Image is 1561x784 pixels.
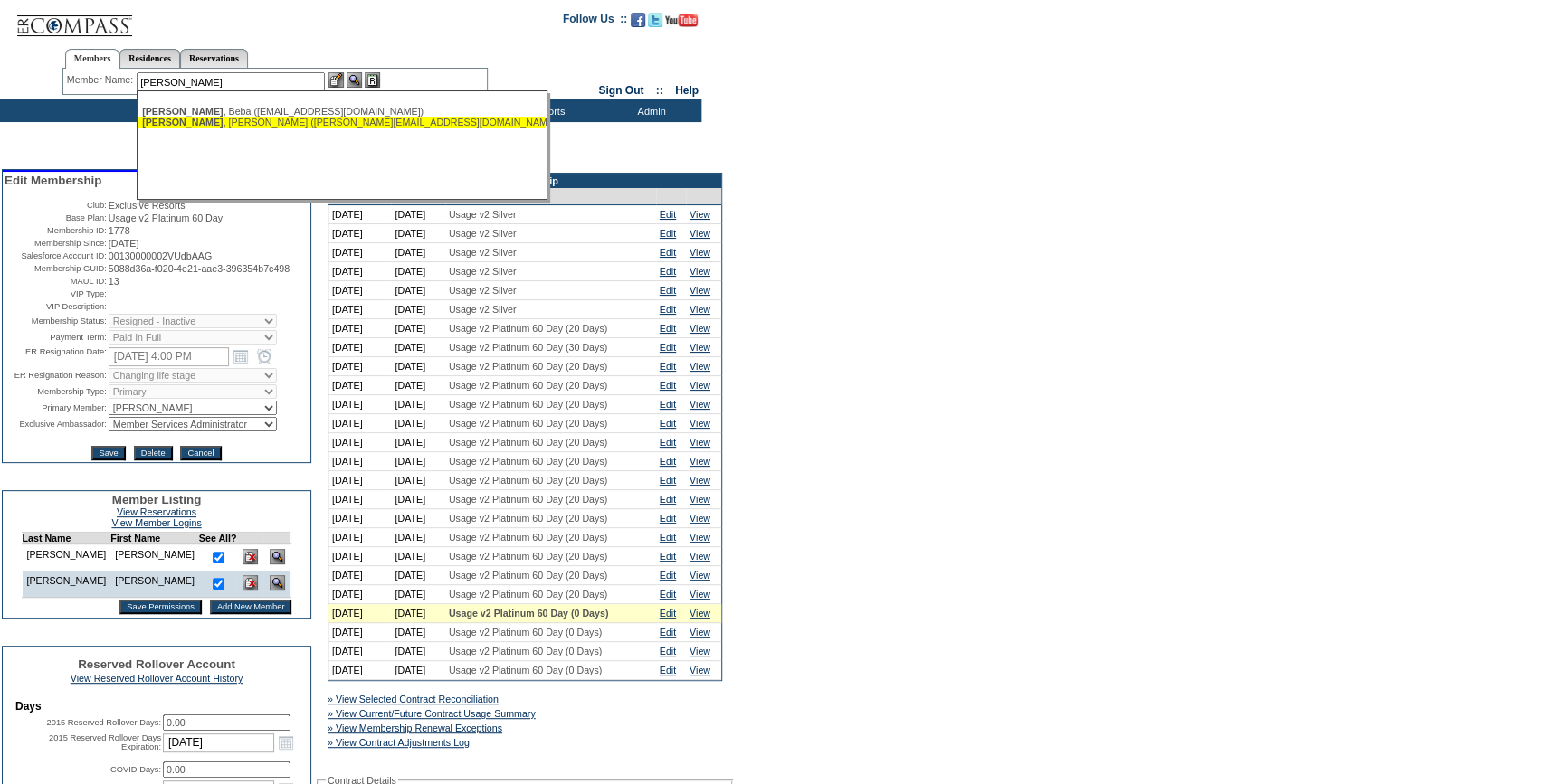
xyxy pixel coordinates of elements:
[690,608,710,619] a: View
[328,509,391,528] td: [DATE]
[46,718,161,727] label: 2015 Reserved Rollover Days:
[391,376,444,395] td: [DATE]
[449,304,517,315] span: Usage v2 Silver
[391,566,444,585] td: [DATE]
[15,700,298,713] td: Days
[134,446,173,460] input: Delete
[449,494,607,505] span: Usage v2 Platinum 60 Day (20 Days)
[328,433,391,452] td: [DATE]
[5,200,107,211] td: Club:
[648,18,662,29] a: Follow us on Twitter
[391,414,444,433] td: [DATE]
[660,437,676,448] a: Edit
[391,319,444,338] td: [DATE]
[660,342,676,353] a: Edit
[690,646,710,656] a: View
[142,117,223,128] span: [PERSON_NAME]
[449,399,607,410] span: Usage v2 Platinum 60 Day (20 Days)
[391,604,444,623] td: [DATE]
[449,323,607,334] span: Usage v2 Platinum 60 Day (20 Days)
[690,228,710,239] a: View
[5,276,107,287] td: MAUL ID:
[449,285,517,296] span: Usage v2 Silver
[449,551,607,562] span: Usage v2 Platinum 60 Day (20 Days)
[665,14,698,27] img: Subscribe to our YouTube Channel
[328,604,391,623] td: [DATE]
[690,665,710,675] a: View
[328,452,391,471] td: [DATE]
[5,330,107,345] td: Payment Term:
[110,533,199,544] td: First Name
[328,642,391,661] td: [DATE]
[328,205,391,224] td: [DATE]
[449,228,517,239] span: Usage v2 Silver
[109,276,119,287] span: 13
[5,238,107,249] td: Membership Since:
[328,723,502,733] a: » View Membership Renewal Exceptions
[65,49,120,69] a: Members
[391,300,444,319] td: [DATE]
[690,247,710,258] a: View
[660,627,676,638] a: Edit
[449,627,602,638] span: Usage v2 Platinum 60 Day (0 Days)
[391,205,444,224] td: [DATE]
[49,733,161,751] label: 2015 Reserved Rollover Days Expiration:
[5,213,107,223] td: Base Plan:
[328,224,391,243] td: [DATE]
[5,417,107,431] td: Exclusive Ambassador:
[391,547,444,566] td: [DATE]
[328,357,391,376] td: [DATE]
[5,368,107,383] td: ER Resignation Reason:
[631,18,645,29] a: Become our fan on Facebook
[660,285,676,296] a: Edit
[449,380,607,391] span: Usage v2 Platinum 60 Day (20 Days)
[210,600,292,614] input: Add New Member
[110,544,199,571] td: [PERSON_NAME]
[391,338,444,357] td: [DATE]
[199,533,237,544] td: See All?
[328,300,391,319] td: [DATE]
[67,72,137,88] div: Member Name:
[660,551,676,562] a: Edit
[109,213,223,223] span: Usage v2 Platinum 60 Day
[660,532,676,543] a: Edit
[690,437,710,448] a: View
[690,589,710,600] a: View
[110,765,161,774] label: COVID Days:
[449,266,517,277] span: Usage v2 Silver
[690,418,710,429] a: View
[5,225,107,236] td: Membership ID:
[142,106,223,117] span: [PERSON_NAME]
[660,494,676,505] a: Edit
[449,361,607,372] span: Usage v2 Platinum 60 Day (20 Days)
[690,570,710,581] a: View
[690,323,710,334] a: View
[391,224,444,243] td: [DATE]
[328,471,391,490] td: [DATE]
[690,532,710,543] a: View
[71,673,243,684] a: View Reserved Rollover Account History
[328,737,470,748] a: » View Contract Adjustments Log
[690,456,710,467] a: View
[391,262,444,281] td: [DATE]
[660,266,676,277] a: Edit
[22,571,110,598] td: [PERSON_NAME]
[328,490,391,509] td: [DATE]
[243,575,258,590] img: Delete
[180,446,221,460] input: Cancel
[660,247,676,258] a: Edit
[660,418,676,429] a: Edit
[449,532,607,543] span: Usage v2 Platinum 60 Day (20 Days)
[328,72,344,88] img: b_edit.gif
[690,361,710,372] a: View
[328,528,391,547] td: [DATE]
[391,661,444,680] td: [DATE]
[449,646,602,656] span: Usage v2 Platinum 60 Day (0 Days)
[449,475,607,486] span: Usage v2 Platinum 60 Day (20 Days)
[660,209,676,220] a: Edit
[328,338,391,357] td: [DATE]
[449,589,607,600] span: Usage v2 Platinum 60 Day (20 Days)
[270,549,285,564] img: View Dashboard
[111,517,201,528] a: View Member Logins
[665,18,698,29] a: Subscribe to our YouTube Channel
